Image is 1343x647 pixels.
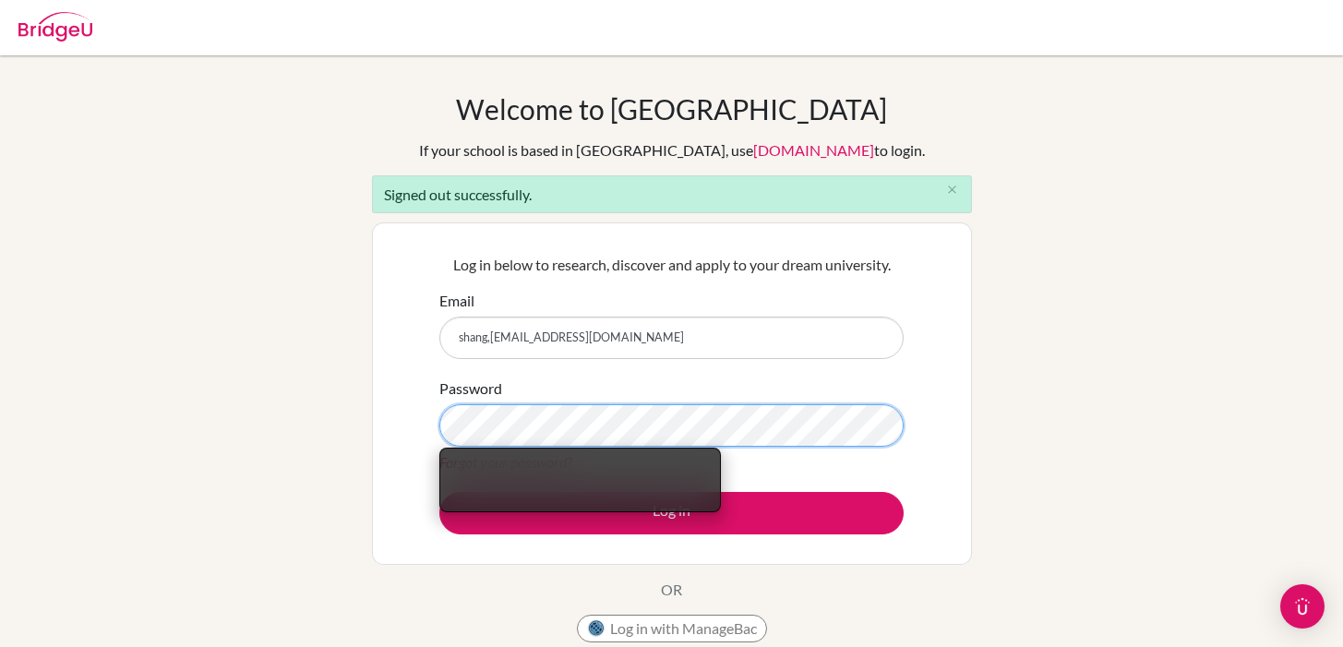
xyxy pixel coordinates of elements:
p: OR [661,579,682,601]
label: Email [439,290,474,312]
p: Log in below to research, discover and apply to your dream university. [439,254,904,276]
button: Log in [439,492,904,534]
img: Bridge-U [18,12,92,42]
a: [DOMAIN_NAME] [753,141,874,159]
button: Close [934,176,971,204]
h1: Welcome to [GEOGRAPHIC_DATA] [456,92,887,126]
label: Password [439,377,502,400]
div: Open Intercom Messenger [1280,584,1325,629]
div: Signed out successfully. [372,175,972,213]
button: Log in with ManageBac [577,615,767,642]
div: If your school is based in [GEOGRAPHIC_DATA], use to login. [419,139,925,162]
i: close [945,183,959,197]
